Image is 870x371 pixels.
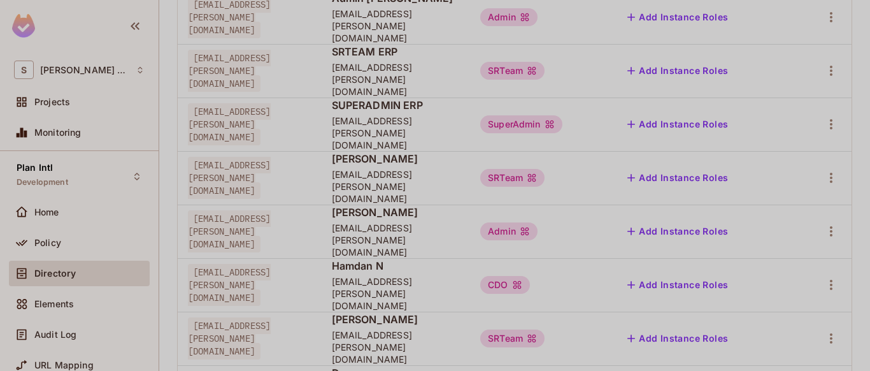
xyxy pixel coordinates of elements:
[480,115,562,133] div: SuperAdmin
[622,275,733,295] button: Add Instance Roles
[622,61,733,81] button: Add Instance Roles
[332,205,460,219] span: [PERSON_NAME]
[332,259,460,273] span: Hamdan N
[332,61,460,98] span: [EMAIL_ADDRESS][PERSON_NAME][DOMAIN_NAME]
[622,221,733,242] button: Add Instance Roles
[188,264,271,306] span: [EMAIL_ADDRESS][PERSON_NAME][DOMAIN_NAME]
[34,360,94,370] span: URL Mapping
[332,152,460,166] span: [PERSON_NAME]
[40,65,129,75] span: Workspace: Sawala Cloud
[34,127,82,138] span: Monitoring
[12,14,35,38] img: SReyMgAAAABJRU5ErkJggg==
[622,328,733,349] button: Add Instance Roles
[332,275,460,312] span: [EMAIL_ADDRESS][PERSON_NAME][DOMAIN_NAME]
[332,8,460,44] span: [EMAIL_ADDRESS][PERSON_NAME][DOMAIN_NAME]
[188,210,271,252] span: [EMAIL_ADDRESS][PERSON_NAME][DOMAIN_NAME]
[332,45,460,59] span: SRTEAM ERP
[188,103,271,145] span: [EMAIL_ADDRESS][PERSON_NAME][DOMAIN_NAME]
[17,163,53,173] span: Plan Intl
[480,62,545,80] div: SRTeam
[332,222,460,258] span: [EMAIL_ADDRESS][PERSON_NAME][DOMAIN_NAME]
[480,330,545,347] div: SRTeam
[34,97,70,107] span: Projects
[188,157,271,199] span: [EMAIL_ADDRESS][PERSON_NAME][DOMAIN_NAME]
[332,168,460,205] span: [EMAIL_ADDRESS][PERSON_NAME][DOMAIN_NAME]
[34,299,74,309] span: Elements
[14,61,34,79] span: S
[188,317,271,360] span: [EMAIL_ADDRESS][PERSON_NAME][DOMAIN_NAME]
[34,330,76,340] span: Audit Log
[332,329,460,365] span: [EMAIL_ADDRESS][PERSON_NAME][DOMAIN_NAME]
[188,50,271,92] span: [EMAIL_ADDRESS][PERSON_NAME][DOMAIN_NAME]
[480,8,538,26] div: Admin
[480,276,529,294] div: CDO
[622,7,733,27] button: Add Instance Roles
[480,169,545,187] div: SRTeam
[34,238,61,248] span: Policy
[622,114,733,135] button: Add Instance Roles
[622,168,733,188] button: Add Instance Roles
[34,207,59,217] span: Home
[17,177,68,187] span: Development
[332,98,460,112] span: SUPERADMIN ERP
[34,268,76,279] span: Directory
[332,312,460,326] span: [PERSON_NAME]
[480,222,538,240] div: Admin
[332,115,460,151] span: [EMAIL_ADDRESS][PERSON_NAME][DOMAIN_NAME]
